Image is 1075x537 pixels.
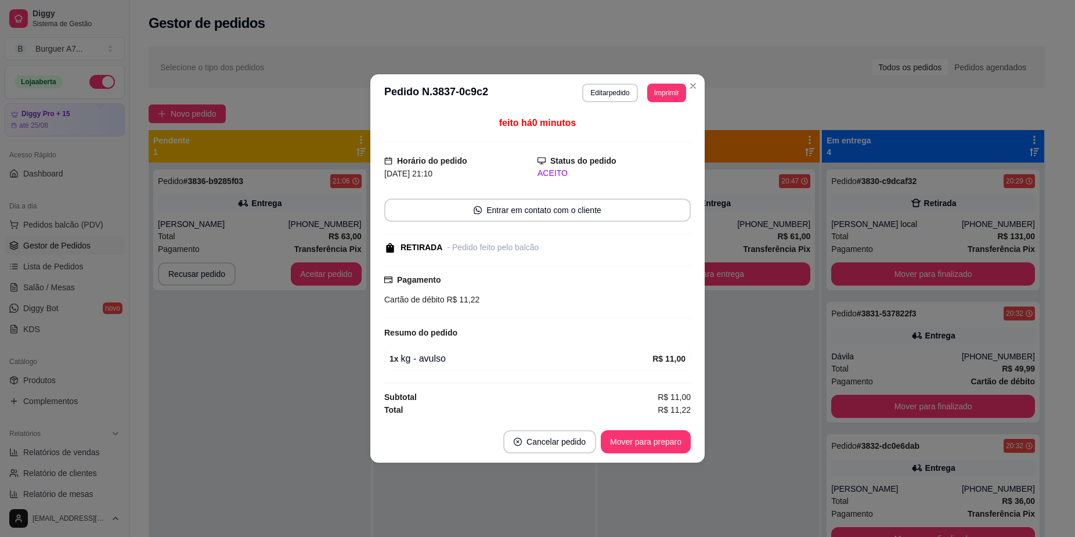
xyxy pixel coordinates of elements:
div: kg - avulso [389,352,652,366]
div: ACEITO [537,167,691,179]
strong: Resumo do pedido [384,328,457,337]
div: - Pedido feito pelo balcão [447,242,539,254]
button: whats-appEntrar em contato com o cliente [384,199,691,222]
span: credit-card [384,276,392,284]
strong: 1 x [389,354,399,363]
button: Close [684,77,702,95]
span: Cartão de débito [384,295,445,304]
span: calendar [384,157,392,165]
span: whats-app [474,206,482,214]
span: close-circle [514,438,522,446]
button: close-circleCancelar pedido [503,430,596,453]
strong: R$ 11,00 [652,354,686,363]
div: RETIRADA [401,242,442,254]
strong: Pagamento [397,275,441,284]
span: desktop [537,157,546,165]
strong: Total [384,405,403,415]
span: R$ 11,00 [658,391,691,403]
button: Mover para preparo [601,430,691,453]
strong: Horário do pedido [397,156,467,165]
strong: Status do pedido [550,156,616,165]
button: Editarpedido [582,84,637,102]
button: Imprimir [647,84,686,102]
span: [DATE] 21:10 [384,169,432,178]
span: R$ 11,22 [445,295,480,304]
span: feito há 0 minutos [499,118,576,128]
h3: Pedido N. 3837-0c9c2 [384,84,488,102]
span: R$ 11,22 [658,403,691,416]
strong: Subtotal [384,392,417,402]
